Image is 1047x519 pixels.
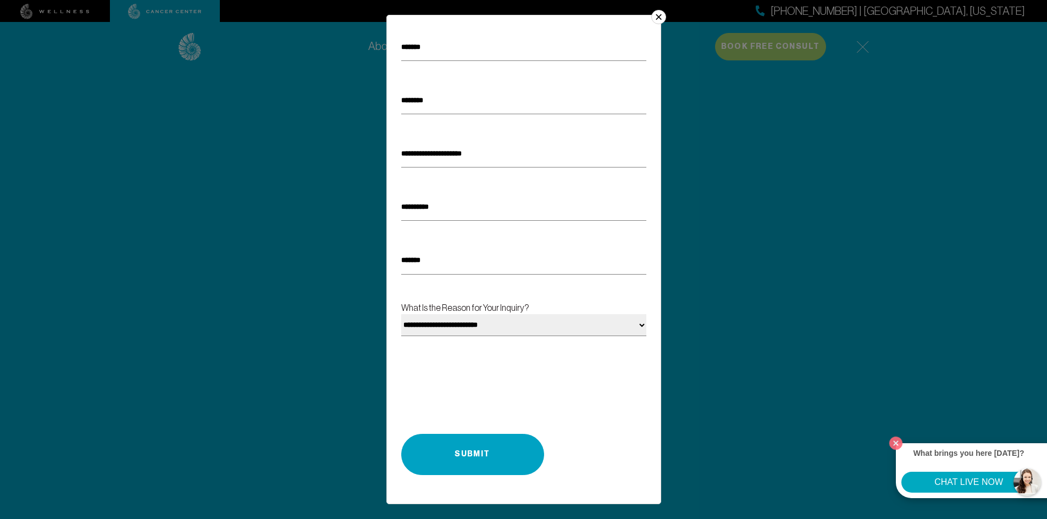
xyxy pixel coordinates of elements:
select: What Is the Reason for Your Inquiry? [401,314,646,336]
strong: What brings you here [DATE]? [913,449,1024,457]
button: Close [887,434,905,453]
button: × [651,10,666,24]
button: CHAT LIVE NOW [901,472,1036,493]
iframe: Widget containing checkbox for hCaptcha security challenge [401,362,567,404]
button: Submit [401,434,544,475]
label: What Is the Reason for Your Inquiry? [401,301,646,354]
